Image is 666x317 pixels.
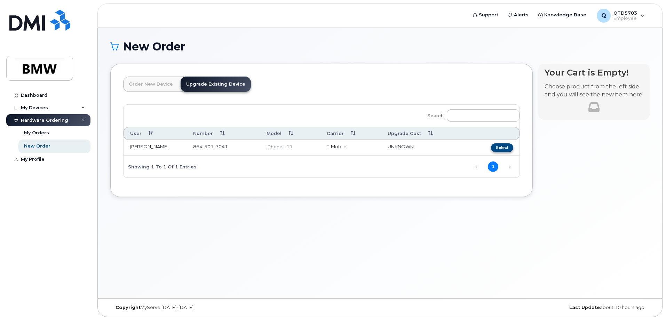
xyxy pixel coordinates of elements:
a: Previous [471,162,482,172]
h4: Your Cart is Empty! [545,68,643,77]
td: [PERSON_NAME] [124,140,187,156]
div: Showing 1 to 1 of 1 entries [124,160,197,172]
th: User: activate to sort column descending [124,127,187,140]
input: Search: [447,109,520,122]
button: Select [491,143,513,152]
a: 1 [488,161,498,172]
td: T-Mobile [320,140,381,156]
div: MyServe [DATE]–[DATE] [110,305,290,310]
span: 501 [203,144,214,149]
th: Carrier: activate to sort column ascending [320,127,381,140]
th: Upgrade Cost: activate to sort column ascending [381,127,467,140]
strong: Last Update [569,305,600,310]
iframe: Messenger Launcher [636,287,661,312]
span: 864 [193,144,228,149]
span: UNKNOWN [388,144,414,149]
div: about 10 hours ago [470,305,650,310]
td: iPhone - 11 [260,140,320,156]
span: 7041 [214,144,228,149]
p: Choose product from the left side and you will see the new item here. [545,83,643,99]
th: Number: activate to sort column ascending [187,127,260,140]
label: Search: [423,105,520,124]
a: Next [505,162,515,172]
th: Model: activate to sort column ascending [260,127,320,140]
a: Upgrade Existing Device [181,77,251,92]
strong: Copyright [116,305,141,310]
h1: New Order [110,40,650,53]
a: Order New Device [123,77,179,92]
